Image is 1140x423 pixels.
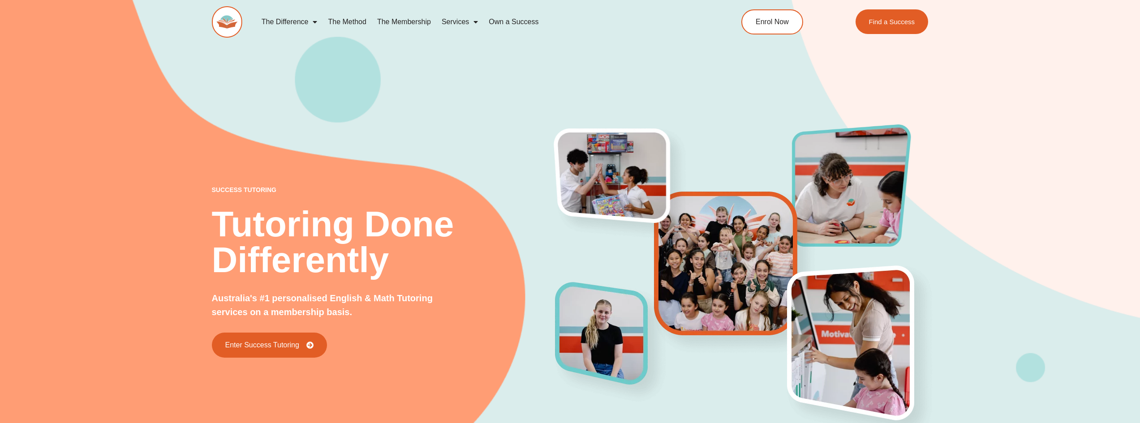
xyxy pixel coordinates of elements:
[212,206,556,278] h2: Tutoring Done Differently
[483,12,544,32] a: Own a Success
[741,9,803,34] a: Enrol Now
[212,291,463,319] p: Australia's #1 personalised English & Math Tutoring services on a membership basis.
[212,187,556,193] p: success tutoring
[256,12,323,32] a: The Difference
[323,12,371,32] a: The Method
[225,342,299,349] span: Enter Success Tutoring
[256,12,701,32] nav: Menu
[756,18,789,26] span: Enrol Now
[372,12,436,32] a: The Membership
[869,18,915,25] span: Find a Success
[212,333,327,358] a: Enter Success Tutoring
[436,12,483,32] a: Services
[856,9,929,34] a: Find a Success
